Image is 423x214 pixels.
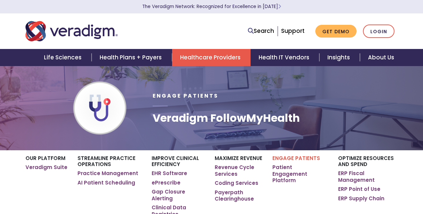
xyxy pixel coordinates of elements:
a: Search [248,26,274,36]
a: Get Demo [315,25,357,38]
a: Health IT Vendors [251,49,319,66]
a: AI Patient Scheduling [77,179,135,186]
a: Insights [319,49,360,66]
a: Veradigm Suite [25,164,67,171]
a: Revenue Cycle Services [215,164,262,177]
a: ERP Fiscal Management [338,170,398,183]
a: Practice Management [77,170,138,177]
a: Payerpath Clearinghouse [215,189,262,202]
a: ERP Point of Use [338,186,380,193]
a: Login [363,24,394,38]
img: Veradigm logo [25,20,118,42]
a: Healthcare Providers [172,49,251,66]
a: ERP Supply Chain [338,195,384,202]
h1: Veradigm FollowMyHealth [153,112,300,124]
a: About Us [360,49,402,66]
a: The Veradigm Network: Recognized for Excellence in [DATE]Learn More [142,3,281,10]
a: Health Plans + Payers [92,49,172,66]
a: Gap Closure Alerting [152,189,205,202]
a: EHR Software [152,170,187,177]
a: ePrescribe [152,179,180,186]
a: Patient Engagement Platform [272,164,328,184]
a: Coding Services [215,180,258,186]
a: Support [281,27,305,35]
span: Learn More [278,3,281,10]
a: Life Sciences [36,49,92,66]
span: Engage Patients [153,92,218,100]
